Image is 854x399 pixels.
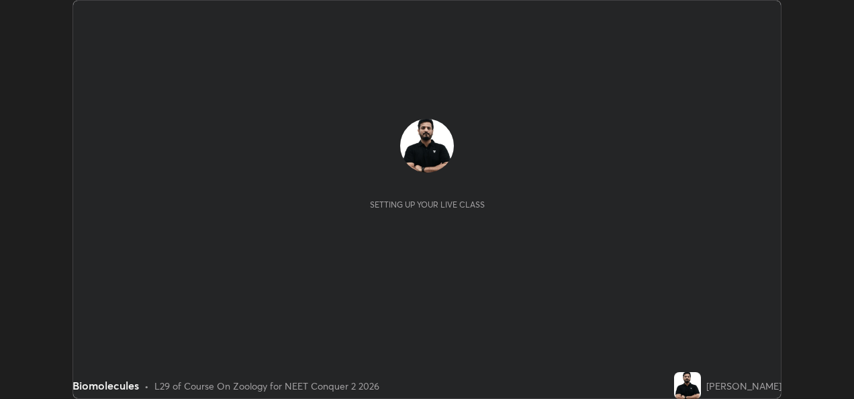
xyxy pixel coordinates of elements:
div: Setting up your live class [370,199,485,210]
div: • [144,379,149,393]
div: Biomolecules [73,378,139,394]
img: 54f690991e824e6993d50b0d6a1f1dc5.jpg [400,119,454,173]
div: L29 of Course On Zoology for NEET Conquer 2 2026 [154,379,379,393]
img: 54f690991e824e6993d50b0d6a1f1dc5.jpg [674,372,701,399]
div: [PERSON_NAME] [706,379,781,393]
